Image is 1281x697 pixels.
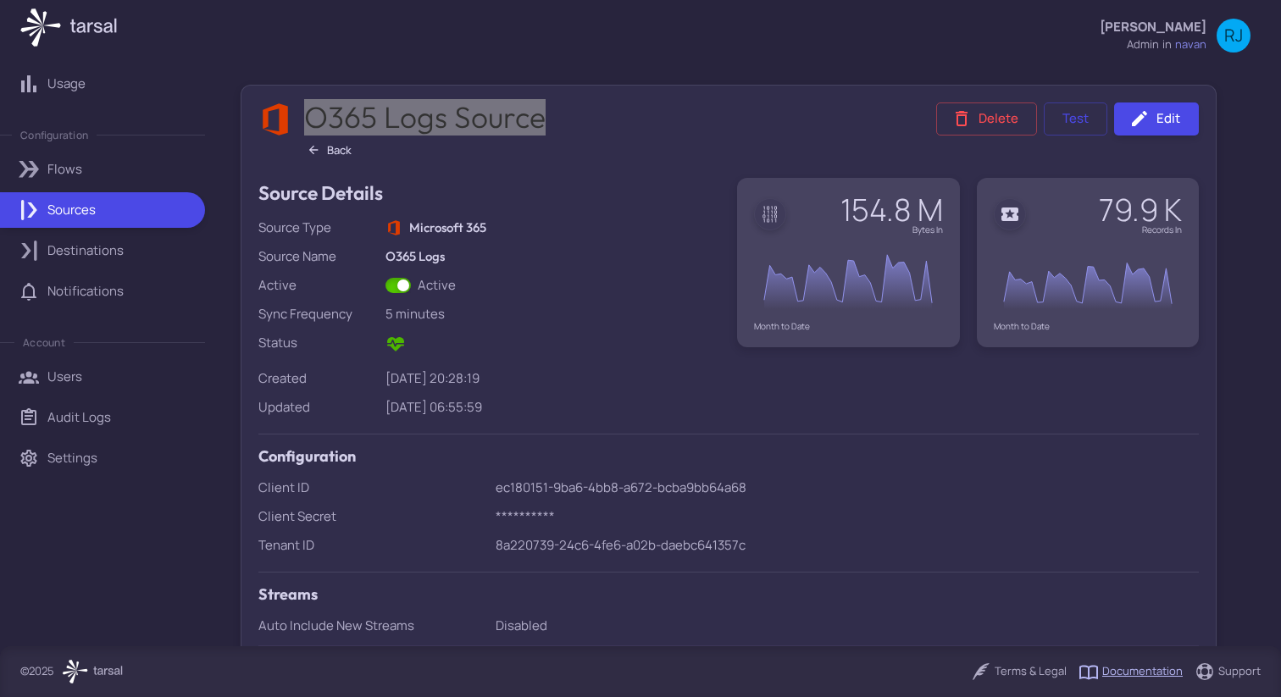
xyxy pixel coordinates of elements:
[1099,195,1182,225] div: 79.9 K
[1090,12,1261,60] button: [PERSON_NAME]admininnavanRJ
[258,507,489,526] div: Client Secret
[258,219,379,237] div: Source Type
[1079,661,1183,682] a: Documentation
[47,408,111,427] p: Audit Logs
[258,398,379,417] div: Updated
[301,139,359,161] button: Back
[994,242,1182,322] svg: Interactive chart
[418,276,456,295] span: Active
[258,276,379,295] div: Active
[304,99,549,135] h2: O365 Logs Source
[496,617,1200,635] div: Disabled
[47,75,86,93] p: Usage
[1162,36,1172,53] span: in
[994,242,1183,322] div: Chart. Highcharts interactive chart.
[258,247,379,266] div: Source Name
[754,242,943,322] div: Chart. Highcharts interactive chart.
[258,617,489,635] div: Auto Include New Streams
[936,102,1037,136] button: Delete
[754,322,943,330] div: Month to Date
[258,445,1199,468] h5: Configuration
[994,322,1183,330] div: Month to Date
[496,536,1200,555] p: 8a220739-24c6-4fe6-a02b-daebc641357c
[20,128,88,142] p: Configuration
[1100,18,1206,36] p: [PERSON_NAME]
[1195,661,1261,682] a: Support
[258,583,1199,606] h5: Streams
[47,449,97,467] p: Settings
[1114,102,1199,136] a: Edit
[258,178,383,208] h4: Source Details
[385,247,720,266] h6: O365 Logs
[47,241,124,260] p: Destinations
[1127,36,1159,53] div: admin
[1175,36,1206,53] span: navan
[47,282,124,301] p: Notifications
[259,103,291,136] img: Microsoft 365
[258,536,489,555] div: Tenant ID
[409,219,486,237] h6: Microsoft 365
[754,242,942,322] svg: Interactive chart
[47,368,82,386] p: Users
[496,478,1200,497] p: ec180151-9ba6-4bb8-a672-bcba9bb64a68
[258,478,489,497] div: Client ID
[1044,102,1107,136] button: Test
[47,160,82,179] p: Flows
[23,335,64,350] p: Account
[258,334,379,352] div: Status
[385,369,720,388] div: [DATE] 20:28:19
[1224,27,1243,44] span: RJ
[47,201,96,219] p: Sources
[840,195,943,225] div: 154.8 M
[385,398,720,417] div: [DATE] 06:55:59
[385,305,720,324] div: 5 minutes
[20,663,54,680] p: © 2025
[258,369,379,388] div: Created
[258,305,379,324] div: Sync Frequency
[386,220,402,235] img: Microsoft 365
[385,340,406,358] span: Active
[971,661,1067,682] a: Terms & Legal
